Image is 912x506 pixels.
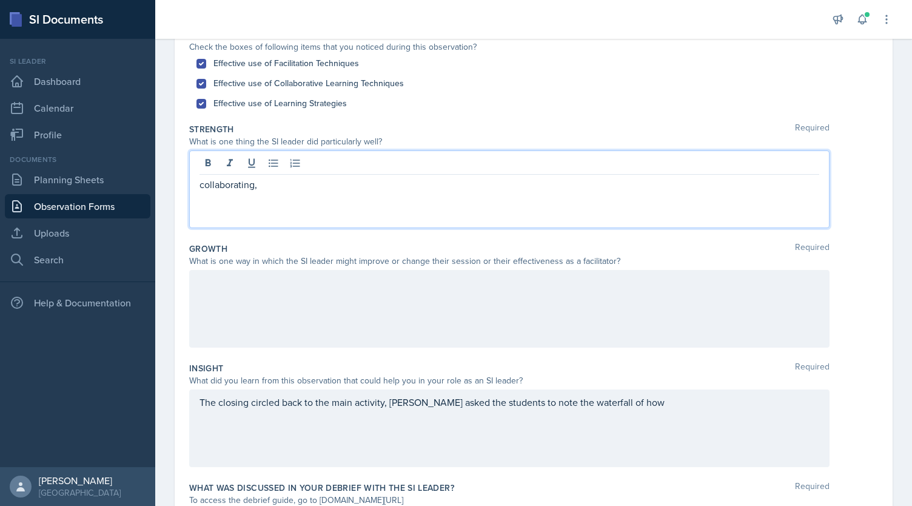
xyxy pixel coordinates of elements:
[189,243,227,255] label: Growth
[189,135,830,148] div: What is one thing the SI leader did particularly well?
[189,374,830,387] div: What did you learn from this observation that could help you in your role as an SI leader?
[39,487,121,499] div: [GEOGRAPHIC_DATA]
[5,248,150,272] a: Search
[795,362,830,374] span: Required
[189,362,223,374] label: Insight
[213,77,404,90] label: Effective use of Collaborative Learning Techniques
[189,41,830,53] div: Check the boxes of following items that you noticed during this observation?
[189,482,454,494] label: What was discussed in your debrief with the SI Leader?
[795,243,830,255] span: Required
[213,97,347,110] label: Effective use of Learning Strategies
[5,69,150,93] a: Dashboard
[5,194,150,218] a: Observation Forms
[5,167,150,192] a: Planning Sheets
[39,474,121,487] div: [PERSON_NAME]
[5,154,150,165] div: Documents
[795,123,830,135] span: Required
[795,482,830,494] span: Required
[5,56,150,67] div: Si leader
[213,57,359,70] label: Effective use of Facilitation Techniques
[5,96,150,120] a: Calendar
[189,255,830,268] div: What is one way in which the SI leader might improve or change their session or their effectivene...
[199,395,819,410] p: The closing circled back to the main activity, [PERSON_NAME] asked the students to note the water...
[5,291,150,315] div: Help & Documentation
[5,123,150,147] a: Profile
[189,123,234,135] label: Strength
[5,221,150,245] a: Uploads
[199,177,819,192] p: collaborating,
